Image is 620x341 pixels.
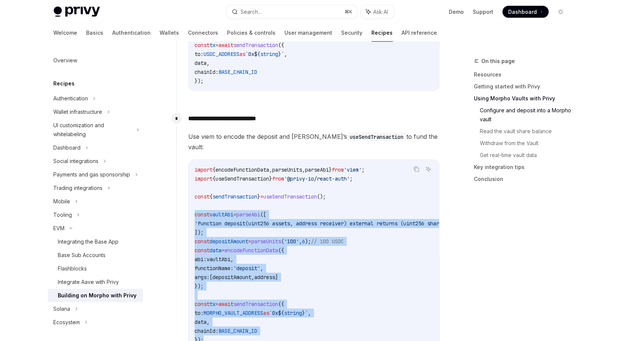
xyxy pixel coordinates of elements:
span: const [195,211,210,218]
a: Get real-time vault data [480,149,573,161]
span: parseAbi [236,211,260,218]
a: API reference [402,24,437,42]
span: useSendTransaction [215,175,269,182]
div: Payments and gas sponsorship [54,170,130,179]
span: string [284,310,302,316]
span: , [230,256,233,263]
a: Read the vault share balance [480,125,573,137]
span: } [257,193,260,200]
span: ` [305,310,308,316]
span: sendTransaction [233,42,278,49]
span: = [260,193,263,200]
span: ({ [278,42,284,49]
span: BASE_CHAIN_ID [218,328,257,334]
span: vaultAbi [210,211,233,218]
span: address [254,274,275,281]
a: Integrate Aave with Privy [48,275,143,289]
div: Integrating the Base App [58,237,119,246]
a: Recipes [372,24,393,42]
span: depositAmount [213,274,251,281]
a: Overview [48,54,143,67]
span: import [195,166,213,173]
span: ${ [278,310,284,316]
span: 6 [302,238,305,245]
button: Copy the contents from the code block [412,165,421,174]
span: ({ [278,247,284,254]
a: Key integration tips [474,161,573,173]
span: On this page [482,57,515,66]
div: EVM [54,224,65,233]
span: ] [275,274,278,281]
div: Wallet infrastructure [54,107,103,116]
span: [ [210,274,213,281]
button: Search...⌘K [227,5,357,19]
span: { [213,175,215,182]
div: Ecosystem [54,318,80,327]
span: = [233,211,236,218]
a: Getting started with Privy [474,81,573,93]
h5: Recipes [54,79,75,88]
span: encodeFunctionData [224,247,278,254]
span: as [239,51,245,57]
a: Withdraw from the Vault [480,137,573,149]
span: ({ [278,301,284,307]
span: const [195,238,210,245]
span: const [195,193,210,200]
a: Base Sub Accounts [48,248,143,262]
span: args: [195,274,210,281]
span: from [272,175,284,182]
span: parseUnits [272,166,302,173]
span: parseAbi [305,166,329,173]
a: Policies & controls [227,24,276,42]
div: Overview [54,56,78,65]
span: `0x [245,51,254,57]
span: 'function deposit(uint256 assets, address receiver) external returns (uint256 shares)' [195,220,451,227]
span: = [215,301,218,307]
span: chainId: [195,69,218,75]
div: Tooling [54,210,72,219]
span: const [195,247,210,254]
span: tx [210,42,215,49]
span: data [210,247,221,254]
span: await [218,42,233,49]
div: Mobile [54,197,70,206]
a: Authentication [113,24,151,42]
span: vaultAbi [207,256,230,263]
a: Basics [86,24,104,42]
div: Solana [54,304,70,313]
a: Connectors [188,24,218,42]
span: MORPHO_VAULT_ADDRESS [204,310,263,316]
div: Authentication [54,94,88,103]
span: as [263,310,269,316]
button: Ask AI [424,165,433,174]
span: , [207,60,210,66]
a: User management [285,24,333,42]
span: Dashboard [509,8,537,16]
span: ( [281,238,284,245]
a: Support [473,8,494,16]
span: data [195,319,207,325]
div: Flashblocks [58,264,87,273]
span: sendTransaction [233,301,278,307]
img: light logo [54,7,100,17]
button: Toggle dark mode [555,6,567,18]
span: parseUnits [251,238,281,245]
a: Resources [474,69,573,81]
span: to: [195,51,204,57]
span: ; [350,175,353,182]
span: '@privy-io/react-auth' [284,175,350,182]
div: Base Sub Accounts [58,251,106,260]
span: functionName: [195,265,233,272]
span: string [260,51,278,57]
span: data [195,60,207,66]
a: Demo [449,8,464,16]
a: Dashboard [503,6,549,18]
span: , [207,319,210,325]
span: ); [305,238,311,245]
span: , [251,274,254,281]
span: = [215,42,218,49]
span: useSendTransaction [263,193,317,200]
span: , [299,238,302,245]
a: Using Morpho Vaults with Privy [474,93,573,104]
span: Use viem to encode the deposit and [PERSON_NAME]’s to fund the vault: [188,131,440,152]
